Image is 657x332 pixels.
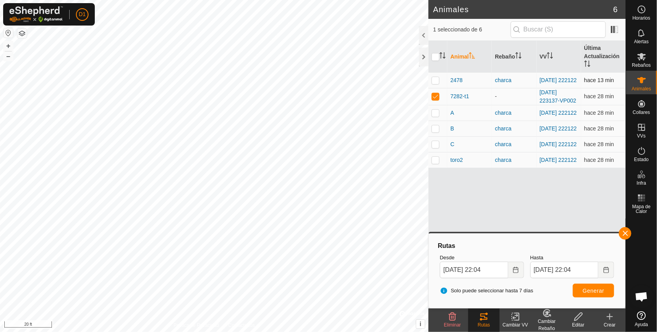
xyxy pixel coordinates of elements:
h2: Animales [433,5,613,14]
button: – [4,51,13,61]
span: Mapa de Calor [628,204,655,214]
button: Capas del Mapa [17,29,27,38]
label: Desde [440,254,524,262]
span: 15 sept 2025, 21:37 [584,110,614,116]
p-sorticon: Activar para ordenar [547,53,553,60]
button: Generar [573,284,614,297]
a: Contáctenos [229,322,255,329]
p-sorticon: Activar para ordenar [584,62,591,68]
div: Crear [594,321,626,328]
img: Logo Gallagher [9,6,63,22]
div: Cambiar VV [500,321,531,328]
span: Collares [633,110,650,115]
div: charca [495,125,533,133]
div: charca [495,109,533,117]
span: Horarios [633,16,650,20]
a: [DATE] 222122 [540,110,577,116]
span: A [450,109,454,117]
button: Restablecer Mapa [4,28,13,38]
span: D1 [79,10,86,18]
a: [DATE] 222122 [540,125,577,132]
th: Última Actualización [581,41,626,73]
span: 15 sept 2025, 21:52 [584,77,614,83]
a: Política de Privacidad [173,322,219,329]
span: Ayuda [635,322,648,327]
span: B [450,125,454,133]
span: Infra [637,181,646,185]
a: [DATE] 222122 [540,141,577,147]
span: Eliminar [444,322,461,328]
p-sorticon: Activar para ordenar [469,53,475,60]
th: Animal [447,41,492,73]
span: Solo puede seleccionar hasta 7 días [440,287,533,295]
button: + [4,41,13,51]
a: [DATE] 222122 [540,77,577,83]
button: Choose Date [598,262,614,278]
p-sorticon: Activar para ordenar [439,53,446,60]
span: 6 [613,4,618,15]
span: VVs [637,134,646,138]
div: - [495,92,533,101]
span: Estado [634,157,649,162]
span: C [450,140,454,149]
div: Editar [563,321,594,328]
span: 1 seleccionado de 6 [433,26,511,34]
div: charca [495,140,533,149]
input: Buscar (S) [511,21,606,38]
p-sorticon: Activar para ordenar [515,53,522,60]
div: Cambiar Rebaño [531,318,563,332]
label: Hasta [530,254,615,262]
button: Choose Date [508,262,524,278]
span: Generar [583,288,604,294]
div: charca [495,76,533,84]
span: 15 sept 2025, 21:37 [584,93,614,99]
span: toro2 [450,156,463,164]
div: charca [495,156,533,164]
a: [DATE] 222122 [540,157,577,163]
span: i [420,321,421,327]
th: VV [537,41,581,73]
span: Alertas [634,39,649,44]
div: Rutas [437,241,617,251]
div: Chat abierto [630,285,653,308]
button: i [416,320,425,328]
th: Rebaño [492,41,536,73]
span: 15 sept 2025, 21:37 [584,141,614,147]
span: 15 sept 2025, 21:37 [584,125,614,132]
span: 15 sept 2025, 21:37 [584,157,614,163]
a: Ayuda [626,308,657,330]
span: Rebaños [632,63,651,68]
span: 7282-t1 [450,92,469,101]
span: 2478 [450,76,463,84]
span: Animales [632,86,651,91]
a: [DATE] 223137-VP002 [540,89,576,104]
div: Rutas [468,321,500,328]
